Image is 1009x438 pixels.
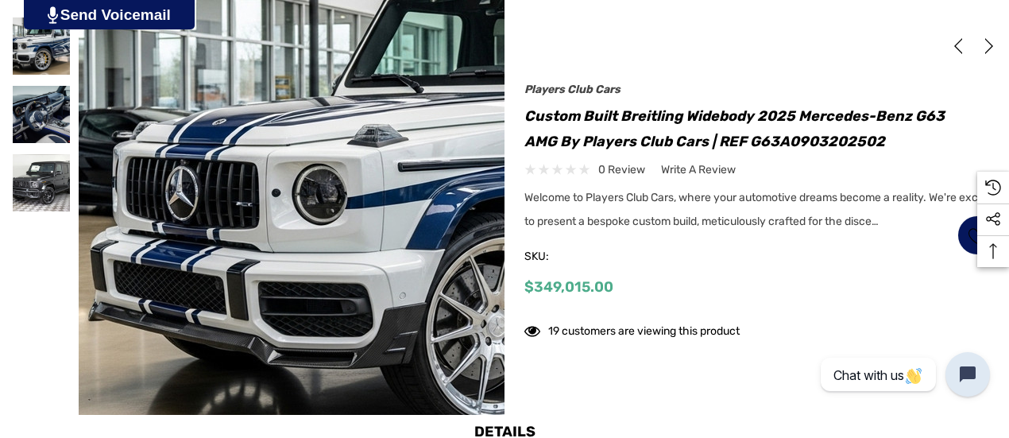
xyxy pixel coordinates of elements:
span: Write a Review [661,163,736,177]
h1: Custom Built Breitling Widebody 2025 Mercedes-Benz G63 AMG by Players Club Cars | REF G63A0903202502 [524,103,997,154]
svg: Wish List [968,227,987,245]
span: 0 review [598,160,645,180]
svg: Social Media [985,211,1001,227]
div: 19 customers are viewing this product [524,316,740,341]
img: Custom Built Breitling Widebody 2025 Mercedes-Benz G63 AMG by Players Club Cars | REF G63A0903202502 [13,17,70,75]
img: PjwhLS0gR2VuZXJhdG9yOiBHcmF2aXQuaW8gLS0+PHN2ZyB4bWxucz0iaHR0cDovL3d3dy53My5vcmcvMjAwMC9zdmciIHhtb... [48,6,58,24]
img: Custom Built Breitling Widebody 2025 Mercedes-Benz G63 AMG by Players Club Cars | REF G63A0903202502 [13,154,70,211]
span: Welcome to Players Club Cars, where your automotive dreams become a reality. We're excited to pre... [524,191,997,228]
img: Custom Built Breitling Widebody 2025 Mercedes-Benz G63 AMG by Players Club Cars | REF G63A0903202502 [13,86,70,143]
a: Write a Review [661,160,736,180]
a: Next [975,38,997,54]
span: $349,015.00 [524,278,613,296]
svg: Top [977,243,1009,259]
a: Previous [950,38,972,54]
a: Players Club Cars [524,83,620,96]
span: SKU: [524,246,604,268]
svg: Recently Viewed [985,180,1001,196]
a: Wish List [957,215,997,255]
